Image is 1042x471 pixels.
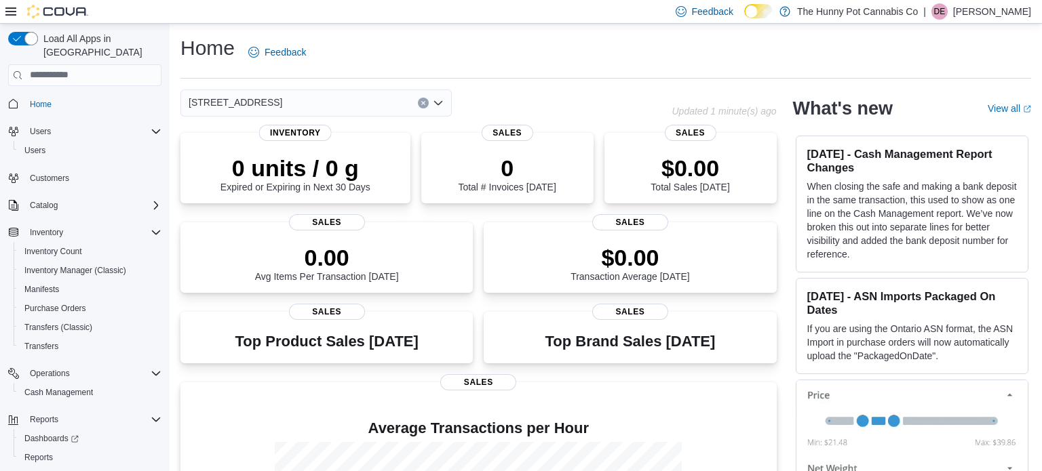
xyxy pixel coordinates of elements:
[19,243,161,260] span: Inventory Count
[24,224,69,241] button: Inventory
[931,3,948,20] div: Darrel Engleby
[24,365,75,382] button: Operations
[592,214,668,230] span: Sales
[24,284,59,295] span: Manifests
[27,5,88,18] img: Cova
[418,98,429,108] button: Clear input
[24,452,53,463] span: Reports
[797,3,918,20] p: The Hunny Pot Cannabis Co
[482,125,533,141] span: Sales
[19,142,161,159] span: Users
[19,300,161,316] span: Purchase Orders
[24,197,161,213] span: Catalog
[3,94,167,114] button: Home
[14,383,167,402] button: Cash Management
[24,123,161,140] span: Users
[3,196,167,215] button: Catalog
[14,318,167,337] button: Transfers (Classic)
[14,261,167,280] button: Inventory Manager (Classic)
[30,368,70,379] span: Operations
[24,246,82,257] span: Inventory Count
[24,96,57,112] a: Home
[24,197,63,213] button: Catalog
[243,39,311,66] a: Feedback
[259,125,332,141] span: Inventory
[19,338,64,354] a: Transfers
[793,98,893,119] h2: What's new
[664,125,716,141] span: Sales
[30,227,63,238] span: Inventory
[24,411,161,428] span: Reports
[571,244,690,282] div: Transaction Average [DATE]
[220,155,370,192] div: Expired or Expiring in Next 30 Days
[19,384,98,401] a: Cash Management
[14,299,167,318] button: Purchase Orders
[744,18,745,19] span: Dark Mode
[988,103,1031,114] a: View allExternal link
[235,333,418,350] h3: Top Product Sales [DATE]
[19,142,51,159] a: Users
[24,387,93,398] span: Cash Management
[24,145,45,156] span: Users
[651,155,729,192] div: Total Sales [DATE]
[571,244,690,271] p: $0.00
[24,170,75,186] a: Customers
[24,224,161,241] span: Inventory
[38,32,161,59] span: Load All Apps in [GEOGRAPHIC_DATA]
[19,281,161,298] span: Manifests
[30,126,51,137] span: Users
[458,155,556,182] p: 0
[24,96,161,112] span: Home
[24,169,161,186] span: Customers
[24,123,56,140] button: Users
[30,200,58,211] span: Catalog
[14,242,167,261] button: Inventory Count
[807,147,1017,174] h3: [DATE] - Cash Management Report Changes
[19,281,64,298] a: Manifests
[255,244,399,271] p: 0.00
[14,448,167,467] button: Reports
[807,322,1017,363] p: If you are using the Ontario ASN format, the ASN Import in purchase orders will now automatically...
[672,106,776,117] p: Updated 1 minute(s) ago
[3,168,167,188] button: Customers
[3,122,167,141] button: Users
[19,430,84,447] a: Dashboards
[651,155,729,182] p: $0.00
[265,45,306,59] span: Feedback
[30,414,58,425] span: Reports
[744,4,773,18] input: Dark Mode
[14,141,167,160] button: Users
[24,341,58,352] span: Transfers
[433,98,444,108] button: Open list of options
[1023,105,1031,113] svg: External link
[953,3,1031,20] p: [PERSON_NAME]
[807,180,1017,261] p: When closing the safe and making a bank deposit in the same transaction, this used to show as one...
[19,449,161,466] span: Reports
[19,262,132,279] a: Inventory Manager (Classic)
[19,300,92,316] a: Purchase Orders
[440,374,516,390] span: Sales
[934,3,946,20] span: DE
[692,5,733,18] span: Feedback
[24,303,86,314] span: Purchase Orders
[19,262,161,279] span: Inventory Manager (Classic)
[24,322,92,333] span: Transfers (Classic)
[14,429,167,448] a: Dashboards
[24,433,79,444] span: Dashboards
[24,365,161,382] span: Operations
[19,449,58,466] a: Reports
[289,304,365,320] span: Sales
[14,280,167,299] button: Manifests
[19,338,161,354] span: Transfers
[289,214,365,230] span: Sales
[30,173,69,184] span: Customers
[3,364,167,383] button: Operations
[19,319,161,335] span: Transfers (Classic)
[24,265,126,276] span: Inventory Manager (Classic)
[180,35,235,62] h1: Home
[30,99,52,110] span: Home
[19,384,161,401] span: Cash Management
[458,155,556,192] div: Total # Invoices [DATE]
[592,304,668,320] span: Sales
[807,289,1017,316] h3: [DATE] - ASN Imports Packaged On Dates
